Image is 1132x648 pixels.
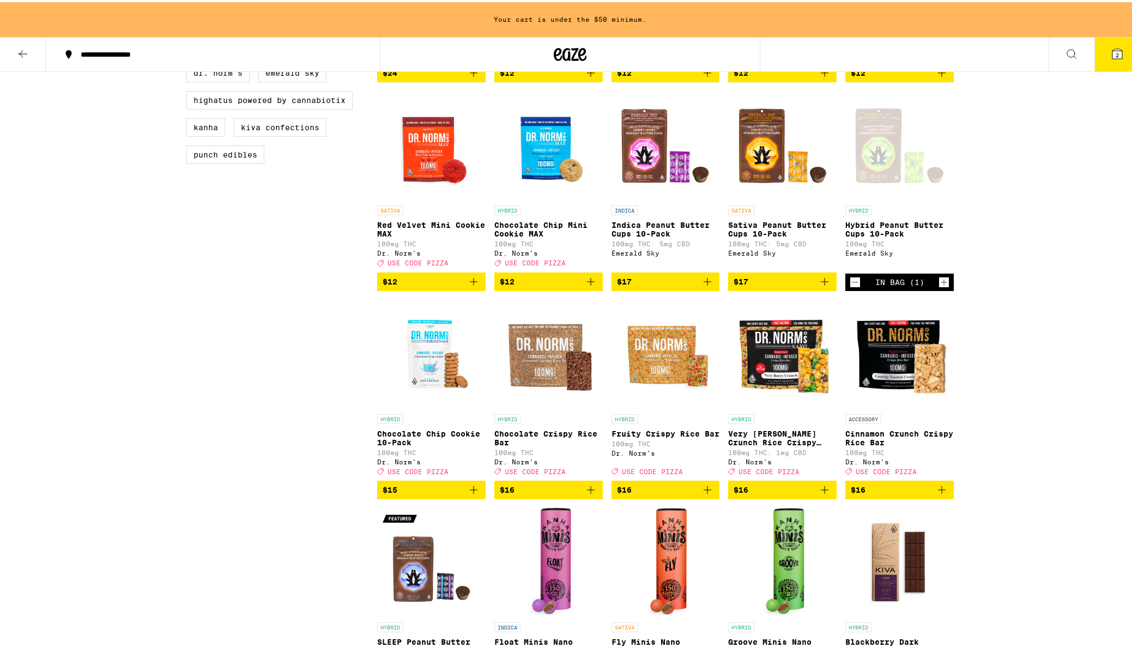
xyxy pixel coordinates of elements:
[728,427,837,445] p: Very [PERSON_NAME] Crunch Rice Crispy Treat
[845,298,954,479] a: Open page for Cinnamon Crunch Crispy Rice Bar from Dr. Norm's
[617,275,632,284] span: $17
[612,247,720,255] div: Emerald Sky
[494,89,603,198] img: Dr. Norm's - Chocolate Chip Mini Cookie MAX
[494,298,603,479] a: Open page for Chocolate Crispy Rice Bar from Dr. Norm's
[845,238,954,245] p: 100mg THC
[845,247,954,255] div: Emerald Sky
[761,506,804,615] img: Kanha - Groove Minis Nano Chocolate Bites
[728,412,754,422] p: HYBRID
[856,466,917,473] span: USE CODE PIZZA
[505,258,566,265] span: USE CODE PIZZA
[851,66,865,75] span: $12
[738,466,800,473] span: USE CODE PIZZA
[728,89,837,198] img: Emerald Sky - Sativa Peanut Butter Cups 10-Pack
[612,89,720,198] img: Emerald Sky - Indica Peanut Butter Cups 10-Pack
[494,247,603,255] div: Dr. Norm's
[734,275,748,284] span: $17
[617,483,632,492] span: $16
[612,219,720,236] p: Indica Peanut Butter Cups 10-Pack
[845,62,954,80] button: Add to bag
[850,275,861,286] button: Decrement
[186,62,250,80] label: Dr. Norm's
[258,62,326,80] label: Emerald Sky
[383,66,397,75] span: $24
[612,412,638,422] p: HYBRID
[612,270,720,289] button: Add to bag
[612,427,720,436] p: Fruity Crispy Rice Bar
[845,479,954,497] button: Add to bag
[728,298,837,479] a: Open page for Very Berry Crunch Rice Crispy Treat from Dr. Norm's
[939,275,949,286] button: Increment
[728,89,837,270] a: Open page for Sativa Peanut Butter Cups 10-Pack from Emerald Sky
[377,238,486,245] p: 100mg THC
[494,298,603,407] img: Dr. Norm's - Chocolate Crispy Rice Bar
[644,506,687,615] img: Kanha - Fly Minis Nano Chocolate Bites
[186,143,264,162] label: Punch Edibles
[494,620,520,630] p: INDICA
[845,298,954,407] img: Dr. Norm's - Cinnamon Crunch Crispy Rice Bar
[728,247,837,255] div: Emerald Sky
[494,270,603,289] button: Add to bag
[494,89,603,270] a: Open page for Chocolate Chip Mini Cookie MAX from Dr. Norm's
[234,116,326,135] label: Kiva Confections
[612,479,720,497] button: Add to bag
[377,427,486,445] p: Chocolate Chip Cookie 10-Pack
[845,412,881,422] p: ACCESSORY
[377,270,486,289] button: Add to bag
[377,298,486,479] a: Open page for Chocolate Chip Cookie 10-Pack from Dr. Norm's
[612,203,638,213] p: INDICA
[494,427,603,445] p: Chocolate Crispy Rice Bar
[612,62,720,80] button: Add to bag
[505,466,566,473] span: USE CODE PIZZA
[377,62,486,80] button: Add to bag
[377,620,403,630] p: HYBRID
[728,456,837,463] div: Dr. Norm's
[494,219,603,236] p: Chocolate Chip Mini Cookie MAX
[383,483,397,492] span: $15
[377,89,486,270] a: Open page for Red Velvet Mini Cookie MAX from Dr. Norm's
[845,506,954,615] img: Kiva Confections - Blackberry Dark Chocolate Bar
[526,506,571,615] img: Kanha - Float Minis Nano Chocolate Bites
[388,466,449,473] span: USE CODE PIZZA
[612,298,720,479] a: Open page for Fruity Crispy Rice Bar from Dr. Norm's
[377,247,486,255] div: Dr. Norm's
[728,203,754,213] p: SATIVA
[500,66,514,75] span: $12
[734,66,748,75] span: $12
[728,479,837,497] button: Add to bag
[845,456,954,463] div: Dr. Norm's
[1116,50,1119,56] span: 2
[377,506,486,615] img: Emerald Sky - SLEEP Peanut Butter Cups 10-Pack
[377,89,486,198] img: Dr. Norm's - Red Velvet Mini Cookie MAX
[186,116,225,135] label: Kanha
[617,66,632,75] span: $12
[494,203,520,213] p: HYBRID
[728,298,837,407] img: Dr. Norm's - Very Berry Crunch Rice Crispy Treat
[845,620,871,630] p: HYBRID
[377,203,403,213] p: SATIVA
[388,258,449,265] span: USE CODE PIZZA
[612,89,720,270] a: Open page for Indica Peanut Butter Cups 10-Pack from Emerald Sky
[622,466,683,473] span: USE CODE PIZZA
[186,89,353,107] label: Highatus Powered by Cannabiotix
[851,483,865,492] span: $16
[612,620,638,630] p: SATIVA
[845,447,954,454] p: 100mg THC
[612,438,720,445] p: 100mg THC
[875,276,924,284] div: In Bag (1)
[612,298,720,407] img: Dr. Norm's - Fruity Crispy Rice Bar
[494,479,603,497] button: Add to bag
[845,427,954,445] p: Cinnamon Crunch Crispy Rice Bar
[845,203,871,213] p: HYBRID
[494,456,603,463] div: Dr. Norm's
[734,483,748,492] span: $16
[494,62,603,80] button: Add to bag
[728,219,837,236] p: Sativa Peanut Butter Cups 10-Pack
[494,238,603,245] p: 100mg THC
[612,238,720,245] p: 100mg THC: 5mg CBD
[845,219,954,236] p: Hybrid Peanut Butter Cups 10-Pack
[377,447,486,454] p: 100mg THC
[728,270,837,289] button: Add to bag
[383,275,397,284] span: $12
[728,620,754,630] p: HYBRID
